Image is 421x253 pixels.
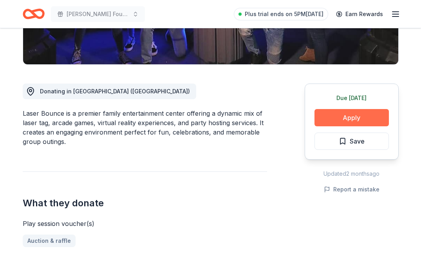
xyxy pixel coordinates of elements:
div: Due [DATE] [314,93,389,103]
span: Donating in [GEOGRAPHIC_DATA] ([GEOGRAPHIC_DATA]) [40,88,190,95]
a: Plus trial ends on 5PM[DATE] [234,8,328,20]
a: Earn Rewards [331,7,388,21]
button: Save [314,133,389,150]
a: Auction & raffle [23,235,76,247]
span: Save [350,136,365,146]
button: [PERSON_NAME] Foundation Heroes Against Heroin 10th Annual 5K [51,6,145,22]
div: Play session voucher(s) [23,219,267,228]
div: Laser Bounce is a premier family entertainment center offering a dynamic mix of laser tag, arcade... [23,109,267,146]
button: Report a mistake [324,185,379,194]
button: Apply [314,109,389,126]
span: [PERSON_NAME] Foundation Heroes Against Heroin 10th Annual 5K [67,9,129,19]
h2: What they donate [23,197,267,209]
span: Plus trial ends on 5PM[DATE] [245,9,323,19]
div: Updated 2 months ago [305,169,399,178]
a: Home [23,5,45,23]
